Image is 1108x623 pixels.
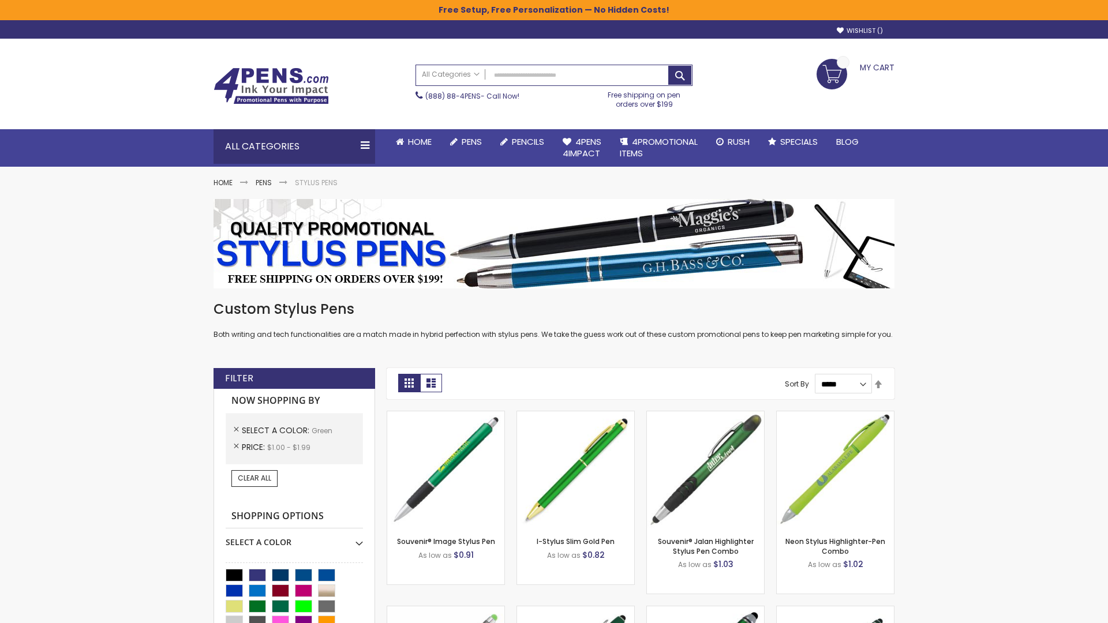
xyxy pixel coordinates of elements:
[780,136,818,148] span: Specials
[678,560,712,569] span: As low as
[397,536,495,546] a: Souvenir® Image Stylus Pen
[777,411,894,528] img: Neon Stylus Highlighter-Pen Combo-Green
[517,411,634,528] img: I-Stylus Slim Gold-Green
[242,441,267,453] span: Price
[462,136,482,148] span: Pens
[226,528,363,548] div: Select A Color
[418,550,452,560] span: As low as
[441,129,491,155] a: Pens
[398,374,420,392] strong: Grid
[777,606,894,616] a: Colter Stylus Twist Metal Pen-Green
[785,536,885,556] a: Neon Stylus Highlighter-Pen Combo
[238,473,271,483] span: Clear All
[777,411,894,421] a: Neon Stylus Highlighter-Pen Combo-Green
[214,129,375,164] div: All Categories
[214,199,894,288] img: Stylus Pens
[387,411,504,528] img: Souvenir® Image Stylus Pen-Green
[225,372,253,385] strong: Filter
[425,91,481,101] a: (888) 88-4PENS
[517,606,634,616] a: Custom Soft Touch® Metal Pens with Stylus-Green
[226,504,363,529] strong: Shopping Options
[387,606,504,616] a: Islander Softy Gel with Stylus - ColorJet Imprint-Green
[647,411,764,528] img: Souvenir® Jalan Highlighter Stylus Pen Combo-Green
[728,136,750,148] span: Rush
[759,129,827,155] a: Specials
[808,560,841,569] span: As low as
[295,178,338,187] strong: Stylus Pens
[707,129,759,155] a: Rush
[836,136,859,148] span: Blog
[242,425,312,436] span: Select A Color
[214,67,329,104] img: 4Pens Custom Pens and Promotional Products
[454,549,474,561] span: $0.91
[214,178,233,187] a: Home
[425,91,519,101] span: - Call Now!
[256,178,272,187] a: Pens
[547,550,581,560] span: As low as
[226,389,363,413] strong: Now Shopping by
[563,136,601,159] span: 4Pens 4impact
[553,129,611,167] a: 4Pens4impact
[387,411,504,421] a: Souvenir® Image Stylus Pen-Green
[422,70,480,79] span: All Categories
[267,442,310,452] span: $1.00 - $1.99
[537,536,615,546] a: I-Stylus Slim Gold Pen
[312,426,332,436] span: Green
[408,136,432,148] span: Home
[512,136,544,148] span: Pencils
[647,606,764,616] a: Kyra Pen with Stylus and Flashlight-Green
[491,129,553,155] a: Pencils
[658,536,754,556] a: Souvenir® Jalan Highlighter Stylus Pen Combo
[827,129,868,155] a: Blog
[713,558,733,570] span: $1.03
[596,86,693,109] div: Free shipping on pen orders over $199
[231,470,278,486] a: Clear All
[843,558,863,570] span: $1.02
[620,136,698,159] span: 4PROMOTIONAL ITEMS
[214,300,894,318] h1: Custom Stylus Pens
[387,129,441,155] a: Home
[837,27,883,35] a: Wishlist
[416,65,485,84] a: All Categories
[214,300,894,340] div: Both writing and tech functionalities are a match made in hybrid perfection with stylus pens. We ...
[582,549,605,561] span: $0.82
[611,129,707,167] a: 4PROMOTIONALITEMS
[647,411,764,421] a: Souvenir® Jalan Highlighter Stylus Pen Combo-Green
[785,379,809,389] label: Sort By
[517,411,634,421] a: I-Stylus Slim Gold-Green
